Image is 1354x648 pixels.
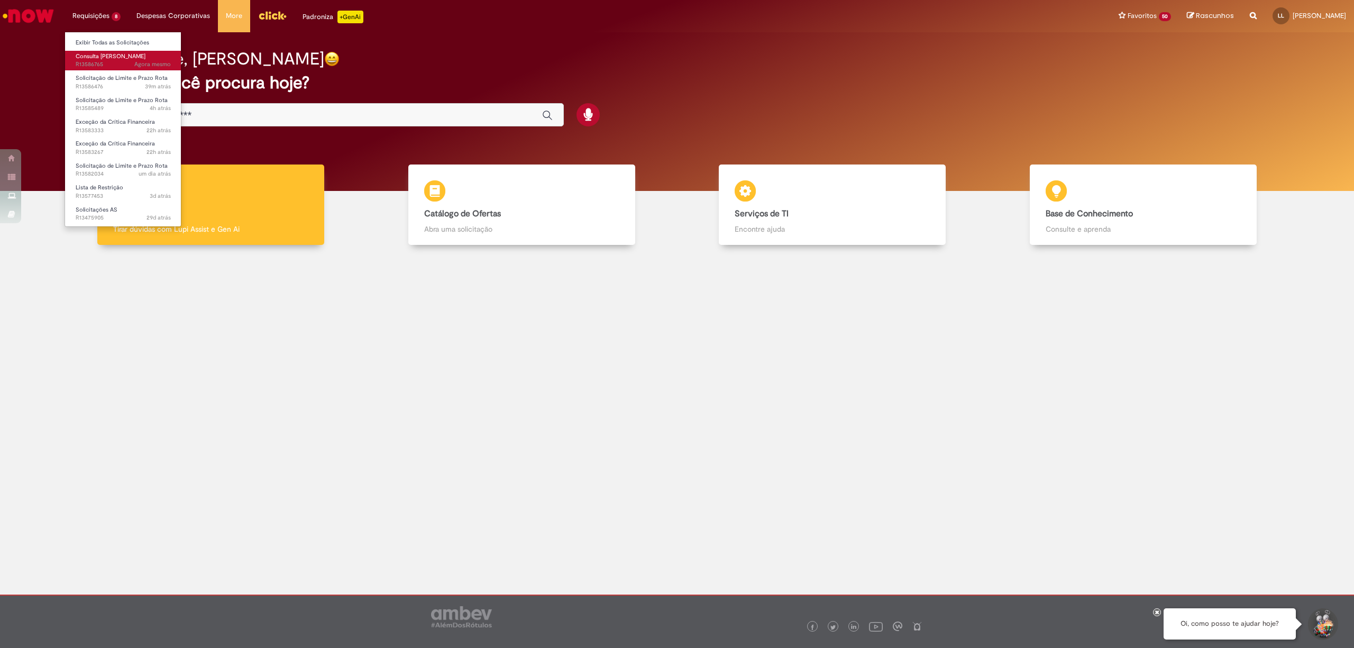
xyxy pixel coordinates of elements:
[851,624,856,631] img: logo_footer_linkedin.png
[65,204,181,224] a: Aberto R13475905 : Solicitações AS
[112,12,121,21] span: 8
[76,83,171,91] span: R13586476
[76,214,171,222] span: R13475905
[56,165,367,245] a: Tirar dúvidas Tirar dúvidas com Lupi Assist e Gen Ai
[134,60,171,68] span: Agora mesmo
[110,74,1244,92] h2: O que você procura hoje?
[145,83,171,90] time: 01/10/2025 14:55:40
[76,148,171,157] span: R13583267
[65,32,181,227] ul: Requisições
[367,165,678,245] a: Catálogo de Ofertas Abra uma solicitação
[869,619,883,633] img: logo_footer_youtube.png
[76,170,171,178] span: R13582034
[147,148,171,156] time: 30/09/2025 17:29:30
[76,52,145,60] span: Consulta [PERSON_NAME]
[76,60,171,69] span: R13586765
[912,622,922,631] img: logo_footer_naosei.png
[134,60,171,68] time: 01/10/2025 15:34:50
[65,37,181,49] a: Exibir Todas as Solicitações
[76,140,155,148] span: Exceção da Crítica Financeira
[830,625,836,630] img: logo_footer_twitter.png
[147,214,171,222] time: 03/09/2025 10:33:36
[1046,208,1133,219] b: Base de Conhecimento
[424,224,619,234] p: Abra uma solicitação
[1046,224,1241,234] p: Consulte e aprenda
[337,11,363,23] p: +GenAi
[893,622,902,631] img: logo_footer_workplace.png
[735,208,789,219] b: Serviços de TI
[76,74,168,82] span: Solicitação de Limite e Prazo Rota
[147,126,171,134] time: 30/09/2025 17:39:28
[1187,11,1234,21] a: Rascunhos
[1278,12,1284,19] span: LL
[1293,11,1346,20] span: [PERSON_NAME]
[258,7,287,23] img: click_logo_yellow_360x200.png
[76,104,171,113] span: R13585489
[65,116,181,136] a: Aberto R13583333 : Exceção da Crítica Financeira
[65,95,181,114] a: Aberto R13585489 : Solicitação de Limite e Prazo Rota
[72,11,109,21] span: Requisições
[810,625,815,630] img: logo_footer_facebook.png
[150,192,171,200] time: 29/09/2025 14:53:01
[1,5,56,26] img: ServiceNow
[1196,11,1234,21] span: Rascunhos
[65,138,181,158] a: Aberto R13583267 : Exceção da Crítica Financeira
[150,192,171,200] span: 3d atrás
[988,165,1299,245] a: Base de Conhecimento Consulte e aprenda
[150,104,171,112] span: 4h atrás
[735,224,930,234] p: Encontre ajuda
[1164,608,1296,640] div: Oi, como posso te ajudar hoje?
[677,165,988,245] a: Serviços de TI Encontre ajuda
[1159,12,1171,21] span: 50
[76,118,155,126] span: Exceção da Crítica Financeira
[139,170,171,178] span: um dia atrás
[147,214,171,222] span: 29d atrás
[65,51,181,70] a: Aberto R13586765 : Consulta Serasa
[226,11,242,21] span: More
[324,51,340,67] img: happy-face.png
[424,208,501,219] b: Catálogo de Ofertas
[145,83,171,90] span: 39m atrás
[431,606,492,627] img: logo_footer_ambev_rotulo_gray.png
[76,126,171,135] span: R13583333
[65,160,181,180] a: Aberto R13582034 : Solicitação de Limite e Prazo Rota
[76,192,171,200] span: R13577453
[303,11,363,23] div: Padroniza
[136,11,210,21] span: Despesas Corporativas
[76,184,123,191] span: Lista de Restrição
[147,148,171,156] span: 22h atrás
[1306,608,1338,640] button: Iniciar Conversa de Suporte
[76,162,168,170] span: Solicitação de Limite e Prazo Rota
[150,104,171,112] time: 01/10/2025 11:38:33
[65,182,181,202] a: Aberto R13577453 : Lista de Restrição
[110,50,324,68] h2: Boa tarde, [PERSON_NAME]
[113,224,308,234] p: Tirar dúvidas com Lupi Assist e Gen Ai
[1128,11,1157,21] span: Favoritos
[76,96,168,104] span: Solicitação de Limite e Prazo Rota
[139,170,171,178] time: 30/09/2025 14:47:09
[147,126,171,134] span: 22h atrás
[65,72,181,92] a: Aberto R13586476 : Solicitação de Limite e Prazo Rota
[76,206,117,214] span: Solicitações AS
